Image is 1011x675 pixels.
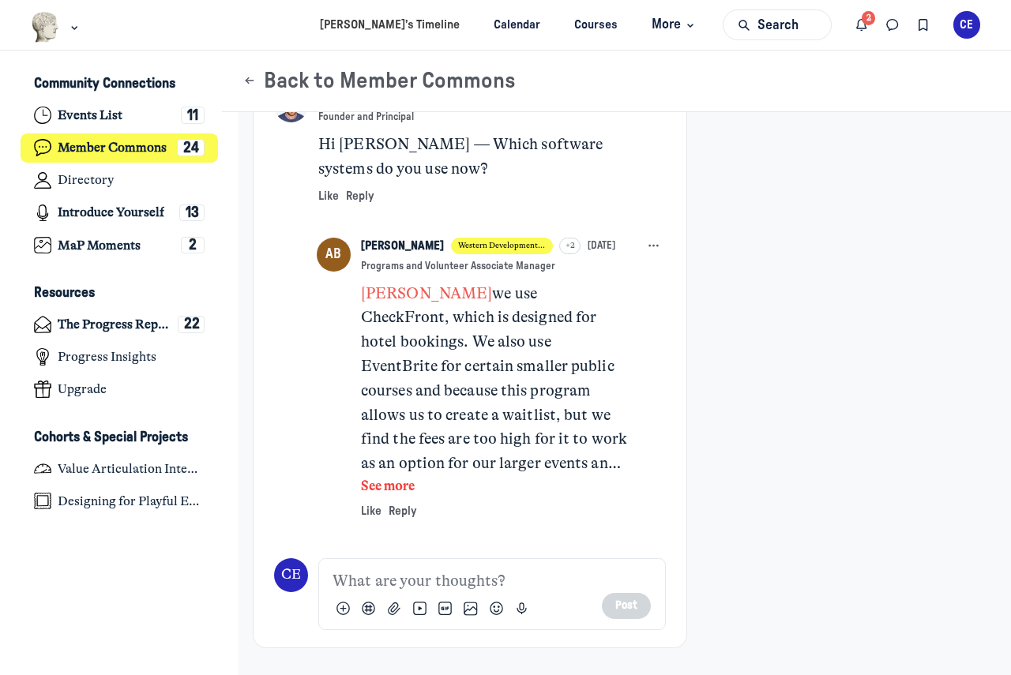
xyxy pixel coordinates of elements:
[58,461,205,477] h4: Value Articulation Intensive (Cultural Leadership Lab)
[318,111,414,124] span: Founder and Principal
[177,139,205,156] div: 24
[361,500,381,522] button: Like
[274,558,308,592] div: CE
[242,68,516,95] button: Back to Member Commons
[652,14,698,36] span: More
[602,593,652,619] button: Post
[58,493,205,509] h4: Designing for Playful Engagement
[181,237,205,254] div: 2
[306,10,473,39] a: [PERSON_NAME]’s Timeline
[435,598,456,619] button: Add GIF
[512,598,532,619] button: Record voice message
[346,185,374,207] button: Reply
[359,598,379,619] button: Link to a post, event, lesson, or space
[460,598,481,619] button: Add image
[181,107,205,124] div: 11
[389,505,417,517] span: Reply
[21,424,219,451] button: Cohorts & Special ProjectsCollapse space
[361,505,381,517] span: Like
[333,598,353,619] button: Open slash commands menu
[34,285,95,302] h3: Resources
[641,234,665,257] button: Comment actions
[361,260,555,273] span: Programs and Volunteer Associate Manager
[317,238,351,272] div: AB
[21,343,219,372] a: Progress Insights
[384,598,404,619] button: Attach files
[561,10,632,39] a: Courses
[638,10,705,39] button: More
[21,166,219,195] a: Directory
[21,101,219,130] a: Events List11
[21,231,219,260] a: MaP Moments2
[21,375,219,404] a: Upgrade
[409,598,430,619] button: Attach video
[21,280,219,307] button: ResourcesCollapse space
[486,598,506,619] button: Add emoji
[318,185,339,207] button: Like
[479,10,554,39] a: Calendar
[389,500,417,522] button: Reply
[723,9,832,40] button: Search
[58,317,171,332] h4: The Progress Report
[21,454,219,483] a: Value Articulation Intensive (Cultural Leadership Lab)
[58,140,167,156] h4: Member Commons
[31,12,60,43] img: Museums as Progress logo
[21,486,219,516] a: Designing for Playful Engagement
[34,76,175,92] h3: Community Connections
[179,204,205,222] div: 13
[458,241,545,250] span: Western Development ...
[58,107,122,123] h4: Events List
[953,11,981,39] button: User menu options
[58,349,156,365] h4: Progress Insights
[318,111,421,124] button: Founder and Principal
[318,133,628,182] p: Hi [PERSON_NAME] — Which software systems do you use now?
[361,260,562,273] button: Programs and Volunteer Associate Manager
[21,71,219,98] button: Community ConnectionsCollapse space
[847,9,878,40] button: Notifications
[361,282,628,476] p: we use CheckFront, which is designed for hotel bookings. We also use EventBrite for certain small...
[21,133,219,163] a: Member Commons24
[566,240,575,253] span: +2
[908,9,938,40] button: Bookmarks
[361,284,492,302] span: View user profile
[317,238,351,272] a: View user profile
[58,204,164,220] h4: Introduce Yourself
[58,381,107,397] h4: Upgrade
[953,11,981,39] div: CE
[21,310,219,339] a: The Progress Report22
[361,238,444,255] a: View user profile
[34,429,188,446] h3: Cohorts & Special Projects
[878,9,908,40] button: Direct messages
[58,172,114,188] h4: Directory
[222,51,1011,112] header: Page Header
[178,316,205,333] div: 22
[31,10,82,44] button: Museums as Progress logo
[361,476,628,497] button: See more
[588,239,615,253] a: [DATE]
[318,190,339,202] span: Like
[21,198,219,227] a: Introduce Yourself13
[346,190,374,202] span: Reply
[58,238,141,253] h4: MaP Moments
